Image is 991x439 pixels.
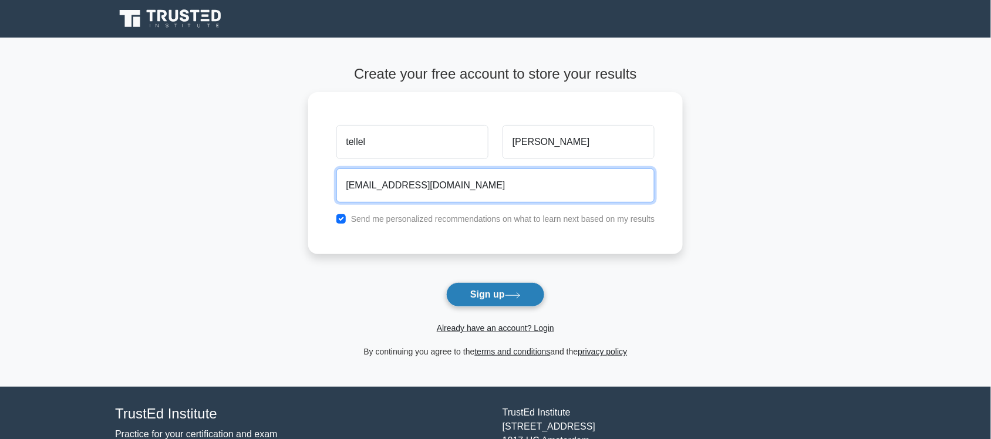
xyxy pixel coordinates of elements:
[336,125,488,159] input: First name
[301,345,690,359] div: By continuing you agree to the and the
[446,282,545,307] button: Sign up
[503,125,655,159] input: Last name
[578,347,628,356] a: privacy policy
[336,168,655,202] input: Email
[351,214,655,224] label: Send me personalized recommendations on what to learn next based on my results
[308,66,683,83] h4: Create your free account to store your results
[475,347,551,356] a: terms and conditions
[437,323,554,333] a: Already have an account? Login
[115,429,278,439] a: Practice for your certification and exam
[115,406,488,423] h4: TrustEd Institute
